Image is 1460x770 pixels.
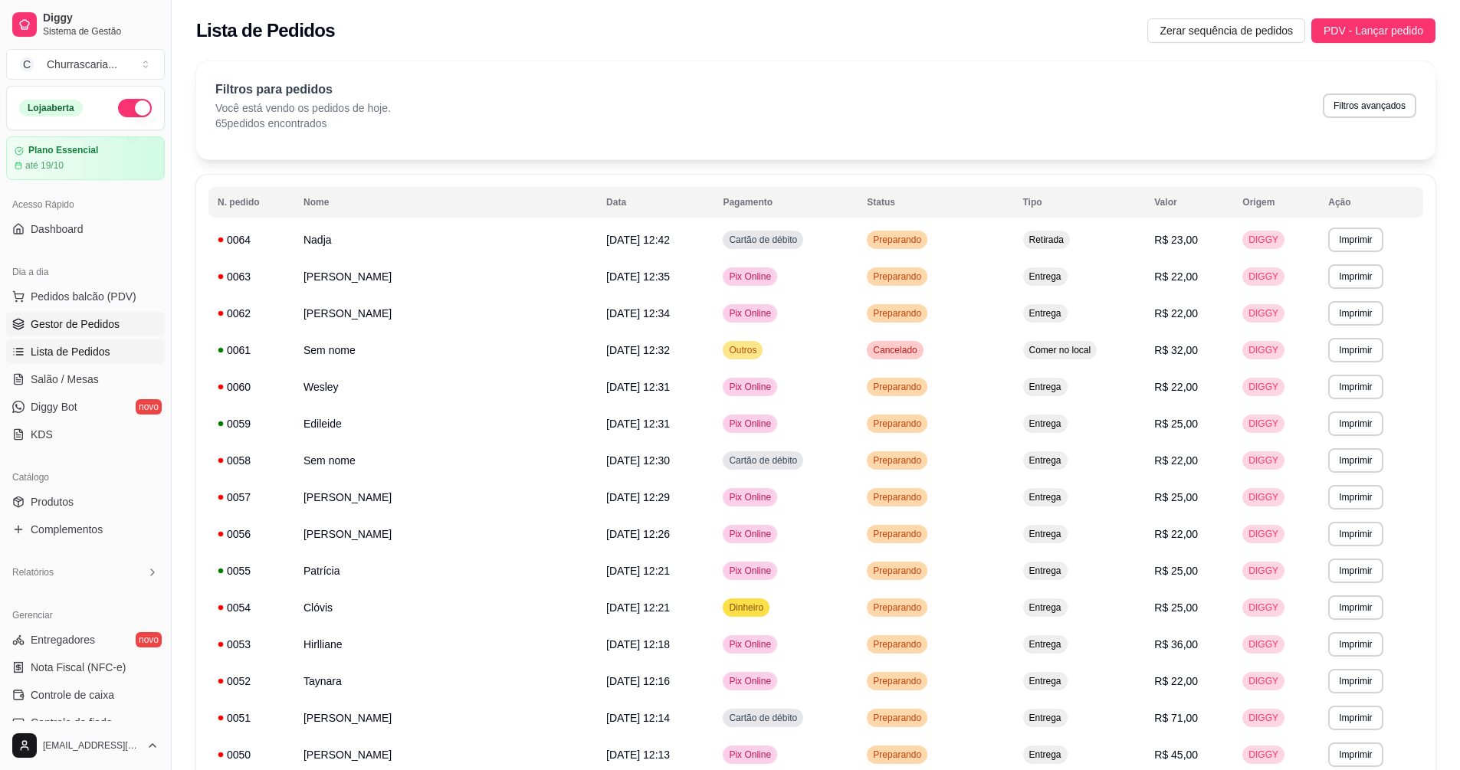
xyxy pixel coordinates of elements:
span: Entrega [1026,418,1065,430]
div: 0056 [218,526,285,542]
button: Filtros avançados [1323,93,1416,118]
span: Retirada [1026,234,1067,246]
span: R$ 25,00 [1154,418,1198,430]
div: Catálogo [6,465,165,490]
span: R$ 22,00 [1154,528,1198,540]
span: DIGGY [1245,528,1281,540]
p: Filtros para pedidos [215,80,391,99]
span: Pix Online [726,528,774,540]
span: Pedidos balcão (PDV) [31,289,136,304]
span: Entregadores [31,632,95,647]
div: 0060 [218,379,285,395]
div: Acesso Rápido [6,192,165,217]
span: Controle de fiado [31,715,113,730]
span: DIGGY [1245,638,1281,650]
span: Preparando [870,381,924,393]
span: Pix Online [726,381,774,393]
button: Imprimir [1328,522,1383,546]
button: Imprimir [1328,338,1383,362]
span: Entrega [1026,307,1065,319]
span: [DATE] 12:21 [606,565,670,577]
th: Tipo [1014,187,1146,218]
div: 0059 [218,416,285,431]
span: [DATE] 12:31 [606,381,670,393]
span: DIGGY [1245,454,1281,467]
div: Churrascaria ... [47,57,117,72]
span: Cartão de débito [726,712,800,724]
span: [DATE] 12:31 [606,418,670,430]
a: Controle de caixa [6,683,165,707]
div: 0050 [218,747,285,762]
span: Preparando [870,418,924,430]
span: R$ 45,00 [1154,749,1198,761]
div: 0055 [218,563,285,578]
a: Salão / Mesas [6,367,165,392]
span: Cancelado [870,344,920,356]
span: R$ 23,00 [1154,234,1198,246]
span: Entrega [1026,491,1065,503]
span: Preparando [870,565,924,577]
span: Entrega [1026,749,1065,761]
span: Preparando [870,675,924,687]
span: Entrega [1026,565,1065,577]
p: 65 pedidos encontrados [215,116,391,131]
span: Produtos [31,494,74,510]
span: Pix Online [726,270,774,283]
span: [DATE] 12:21 [606,601,670,614]
span: Cartão de débito [726,454,800,467]
button: Imprimir [1328,375,1383,399]
div: Gerenciar [6,603,165,627]
span: [DATE] 12:26 [606,528,670,540]
span: DIGGY [1245,344,1281,356]
span: R$ 36,00 [1154,638,1198,650]
span: DIGGY [1245,601,1281,614]
p: Você está vendo os pedidos de hoje. [215,100,391,116]
button: Imprimir [1328,485,1383,510]
span: [DATE] 12:14 [606,712,670,724]
span: [DATE] 12:30 [606,454,670,467]
td: Nadja [294,221,597,258]
span: [DATE] 12:16 [606,675,670,687]
a: Produtos [6,490,165,514]
span: DIGGY [1245,270,1281,283]
span: [DATE] 12:18 [606,638,670,650]
button: Pedidos balcão (PDV) [6,284,165,309]
th: Data [597,187,714,218]
span: [DATE] 12:35 [606,270,670,283]
span: [DATE] 12:32 [606,344,670,356]
span: [DATE] 12:42 [606,234,670,246]
span: Preparando [870,528,924,540]
span: Complementos [31,522,103,537]
button: Select a team [6,49,165,80]
div: 0051 [218,710,285,726]
span: Gestor de Pedidos [31,316,120,332]
td: Clóvis [294,589,597,626]
span: C [19,57,34,72]
button: Imprimir [1328,411,1383,436]
div: 0062 [218,306,285,321]
span: Pix Online [726,491,774,503]
span: R$ 25,00 [1154,601,1198,614]
span: DIGGY [1245,381,1281,393]
span: R$ 22,00 [1154,270,1198,283]
span: Sistema de Gestão [43,25,159,38]
span: R$ 32,00 [1154,344,1198,356]
a: Gestor de Pedidos [6,312,165,336]
th: Status [858,187,1013,218]
a: Controle de fiado [6,710,165,735]
button: Alterar Status [118,99,152,117]
span: Pix Online [726,675,774,687]
td: [PERSON_NAME] [294,479,597,516]
span: Dashboard [31,221,84,237]
span: [DATE] 12:13 [606,749,670,761]
span: Diggy Bot [31,399,77,414]
span: Pix Online [726,565,774,577]
span: [DATE] 12:29 [606,491,670,503]
td: [PERSON_NAME] [294,295,597,332]
button: Imprimir [1328,228,1383,252]
span: Entrega [1026,454,1065,467]
span: R$ 71,00 [1154,712,1198,724]
span: Nota Fiscal (NFC-e) [31,660,126,675]
span: Zerar sequência de pedidos [1160,22,1293,39]
span: Preparando [870,307,924,319]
